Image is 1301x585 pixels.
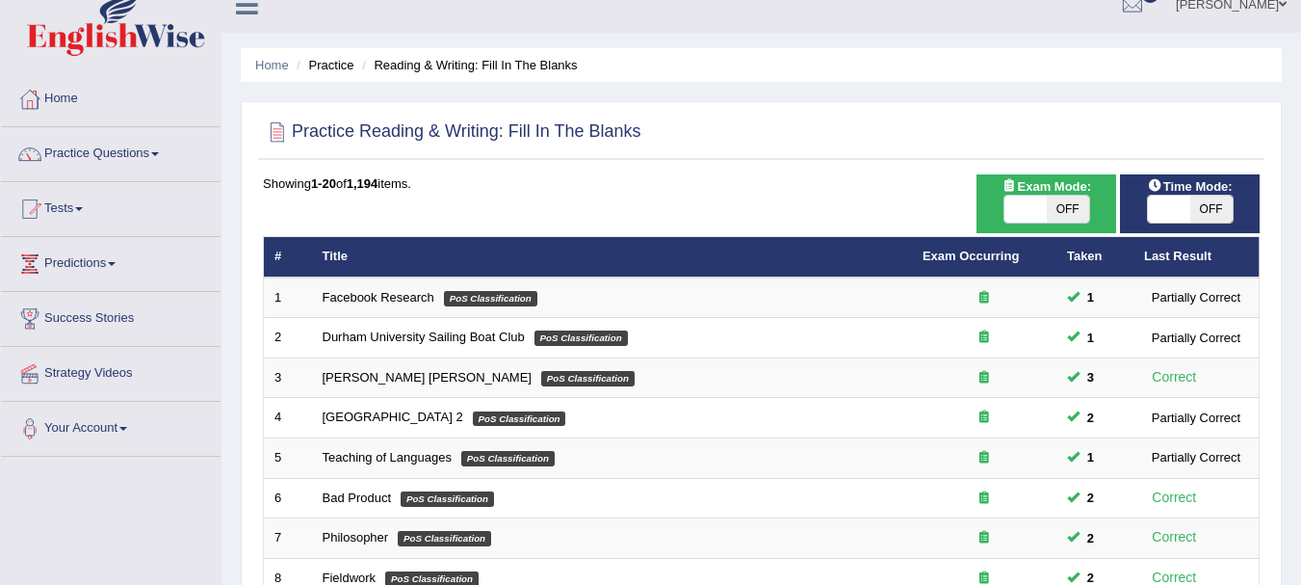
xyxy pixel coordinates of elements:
[264,439,312,479] td: 5
[444,291,537,306] em: PoS Classification
[461,451,555,466] em: PoS Classification
[1133,237,1260,278] th: Last Result
[1,237,221,285] a: Predictions
[923,289,1046,307] div: Exam occurring question
[255,58,289,72] a: Home
[1144,408,1248,428] div: Partially Correct
[263,118,641,146] h2: Practice Reading & Writing: Fill In The Blanks
[541,371,635,386] em: PoS Classification
[323,410,463,424] a: [GEOGRAPHIC_DATA] 2
[263,174,1260,193] div: Showing of items.
[1144,366,1205,388] div: Correct
[923,409,1046,427] div: Exam occurring question
[923,490,1046,508] div: Exam occurring question
[534,331,628,346] em: PoS Classification
[323,290,434,305] a: Facebook Research
[1047,196,1089,223] span: OFF
[311,176,336,191] b: 1-20
[1,292,221,340] a: Success Stories
[923,529,1046,547] div: Exam occurring question
[1140,176,1240,197] span: Time Mode:
[1056,237,1133,278] th: Taken
[312,237,912,278] th: Title
[323,450,452,465] a: Teaching of Languages
[994,176,1098,197] span: Exam Mode:
[1080,528,1102,548] span: You can still take this question
[923,249,1019,263] a: Exam Occurring
[264,478,312,519] td: 6
[923,449,1046,467] div: Exam occurring question
[1,127,221,175] a: Practice Questions
[1080,287,1102,307] span: You can still take this question
[1080,367,1102,387] span: You can still take this question
[1080,408,1102,428] span: You can still take this question
[323,530,389,545] a: Philosopher
[1144,287,1248,307] div: Partially Correct
[1,402,221,450] a: Your Account
[1144,487,1205,509] div: Correct
[323,571,377,585] a: Fieldwork
[264,318,312,359] td: 2
[473,412,566,427] em: PoS Classification
[292,56,353,74] li: Practice
[1144,328,1248,348] div: Partially Correct
[264,237,312,278] th: #
[1080,447,1102,467] span: You can still take this question
[323,330,525,344] a: Durham University Sailing Boat Club
[264,358,312,398] td: 3
[1,347,221,395] a: Strategy Videos
[323,370,532,385] a: [PERSON_NAME] [PERSON_NAME]
[1,182,221,230] a: Tests
[347,176,378,191] b: 1,194
[1144,447,1248,467] div: Partially Correct
[1080,328,1102,348] span: You can still take this question
[923,329,1046,347] div: Exam occurring question
[264,519,312,559] td: 7
[923,369,1046,387] div: Exam occurring question
[323,491,392,505] a: Bad Product
[976,174,1116,233] div: Show exams occurring in exams
[1190,196,1233,223] span: OFF
[401,492,494,507] em: PoS Classification
[264,278,312,318] td: 1
[1080,488,1102,508] span: You can still take this question
[357,56,577,74] li: Reading & Writing: Fill In The Blanks
[264,398,312,439] td: 4
[398,531,491,546] em: PoS Classification
[1,72,221,120] a: Home
[1144,526,1205,548] div: Correct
